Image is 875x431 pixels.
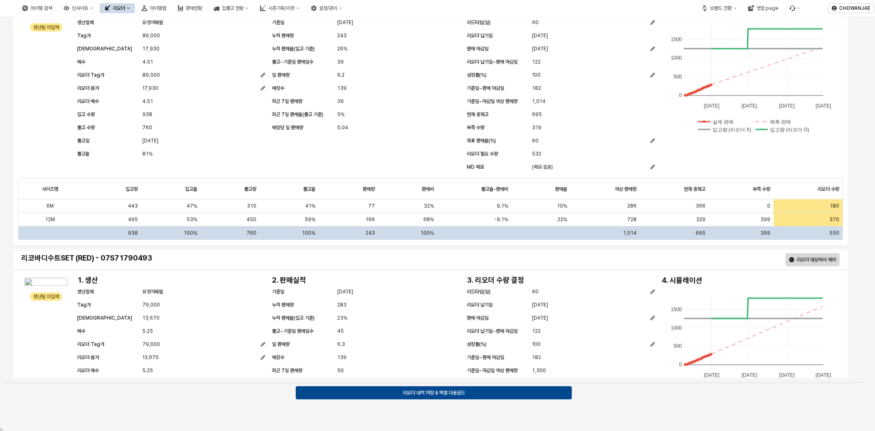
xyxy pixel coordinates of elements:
div: 브랜드 전환 [697,3,742,13]
span: 6.3 [337,340,345,348]
span: 139 [337,353,347,362]
span: 81% [142,150,153,158]
span: 생산업체 [77,289,94,295]
span: 6M [46,203,54,209]
div: 설정/관리 [306,3,347,13]
span: 166 [366,216,375,223]
span: 180 [830,203,839,209]
span: 부족 수량 [753,186,770,192]
span: 생산업체 [77,20,94,25]
div: 입출고 현황 [222,5,244,11]
span: 부족 수량 [467,125,484,131]
span: 리오더 납기일 [467,33,493,39]
div: 생산팀 미입력 [33,293,59,301]
button: 89,000 [142,70,265,80]
span: 출고량 [244,186,256,192]
span: 1,014 [532,97,546,105]
span: 출고~기준일 판매일수 [272,328,313,334]
span: [DATE] [142,137,158,145]
span: 리오더 원가 [77,355,99,360]
span: 122 [532,327,541,335]
span: 판매량 [363,186,375,192]
button: 17,930 [142,83,265,93]
span: 0 [767,203,770,209]
span: 443 [128,203,138,209]
span: 938 [142,110,152,119]
span: 기준일 [272,289,284,295]
span: 9.1% [497,203,508,209]
span: 4.51 [142,97,153,105]
span: 기준일~마감일 예상 판매량 [467,99,518,104]
span: 입고량 [126,186,138,192]
div: 브랜드 전환 [710,5,732,11]
span: 누적 판매율(입고 기준) [272,315,315,321]
div: 생산팀 미입력 [33,23,59,32]
span: 누적 판매량 [272,33,294,39]
button: 60 [532,287,655,297]
span: 32% [424,203,434,209]
h4: 4. 시뮬레이션 [662,276,702,284]
span: [DEMOGRAPHIC_DATA] [77,315,132,321]
span: 예상 판매량 [615,186,637,192]
span: 판매율 [555,186,567,192]
span: 리드타임(일) [467,289,491,295]
span: 목표 판매율(%) [467,138,496,144]
button: 100 [532,70,655,80]
span: 399 [761,216,770,223]
button: 60 [532,18,655,28]
span: 695 [532,110,542,119]
span: 리오더 원가 [77,85,99,91]
button: (메모 없음) [532,162,655,172]
span: 366 [696,203,706,209]
span: 출고일 [77,138,89,144]
span: 17,930 [142,45,160,53]
span: 122 [532,58,541,66]
div: 판매현황 [173,3,207,13]
p: 리오더 내역 저장 & 엑셀 다운로드 [403,390,465,396]
span: 기준일 [272,20,284,25]
button: 입출고 현황 [209,3,254,13]
span: 일 판매량 [272,342,290,347]
span: 5.25 [142,367,153,375]
button: 영업 page [743,3,783,13]
span: [DATE] [532,314,548,322]
span: 매장수 [272,85,284,91]
span: 기준일~판매 마감일 [467,85,504,91]
span: 입고 수량 [77,112,95,117]
span: 누적 판매율(입고 기준) [272,46,315,52]
span: 760 [142,124,152,132]
span: 출고율 [303,186,315,192]
span: 0.04 [337,124,348,132]
span: 리오더 필요 수량 [467,151,498,157]
h4: 리코바디수트SET (RED) - 07S71790493 [21,254,427,262]
span: 286 [627,203,637,209]
span: 5% [337,110,345,119]
span: 유영어패럴 [142,18,163,27]
span: 495 [128,216,138,223]
span: 550 [829,230,839,236]
div: 시즌기획/리뷰 [255,3,304,13]
button: 리오더 [100,3,135,13]
button: 100 [532,339,655,349]
span: 100 [532,71,541,79]
div: Menu item 6 [785,3,805,13]
div: 시즌기획/리뷰 [268,5,295,11]
span: 기준일~마감일 예상 판매량 [467,368,518,374]
span: 최근 7일 판매량 [272,99,302,104]
span: 243 [337,32,347,40]
span: 13,670 [142,314,160,322]
span: 리오더 납기일~판매 마감일 [467,59,518,65]
span: 450 [247,216,256,223]
span: MD 메모 [467,164,484,170]
span: 리오더 납기일 [467,302,493,308]
span: 판매 마감일 [467,46,489,52]
span: 출고~기준일 판매일수 [272,59,313,65]
span: 329 [696,216,706,223]
button: [DATE] [532,44,655,54]
span: 310 [247,203,256,209]
span: 728 [627,216,637,223]
span: 53% [187,216,197,223]
span: 출고율-판매비 [481,186,508,192]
